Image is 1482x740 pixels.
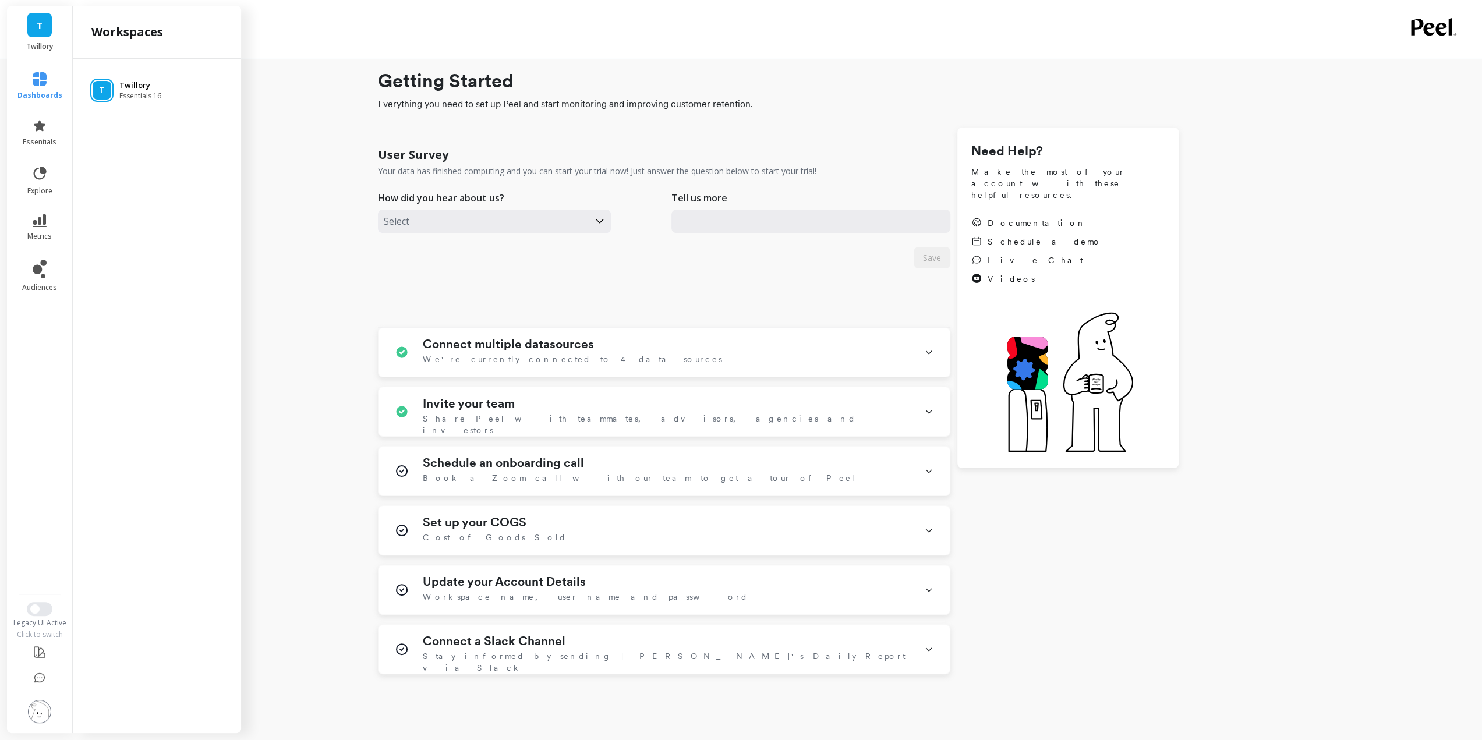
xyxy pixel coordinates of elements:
img: profile picture [28,700,51,723]
p: Your data has finished computing and you can start your trial now! Just answer the question below... [378,165,816,177]
h2: workspaces [91,24,163,40]
span: Documentation [988,217,1087,229]
h1: Set up your COGS [423,515,526,529]
span: Essentials 16 [119,91,161,101]
span: explore [27,186,52,196]
div: Legacy UI Active [6,618,74,628]
div: Click to switch [6,630,74,639]
span: Schedule a demo [988,236,1102,247]
span: T [100,86,104,95]
span: T [37,19,43,32]
a: Videos [971,273,1102,285]
h1: Schedule an onboarding call [423,456,584,470]
span: metrics [27,232,52,241]
h1: Getting Started [378,67,1179,95]
h1: Connect multiple datasources [423,337,594,351]
h1: Connect a Slack Channel [423,634,565,648]
span: Videos [988,273,1035,285]
a: Documentation [971,217,1102,229]
button: Switch to New UI [27,602,52,616]
p: Twillory [19,42,61,51]
p: How did you hear about us? [378,191,504,205]
h1: Need Help? [971,141,1165,161]
span: Share Peel with teammates, advisors, agencies and investors [423,413,910,436]
span: audiences [22,283,57,292]
p: Tell us more [671,191,727,205]
span: Everything you need to set up Peel and start monitoring and improving customer retention. [378,97,1179,111]
span: We're currently connected to 4 data sources [423,353,722,365]
span: dashboards [17,91,62,100]
a: Schedule a demo [971,236,1102,247]
h1: Update your Account Details [423,575,586,589]
h1: User Survey [378,147,448,163]
h1: Invite your team [423,396,515,410]
span: Live Chat [988,254,1083,266]
p: Twillory [119,80,161,91]
span: Stay informed by sending [PERSON_NAME]'s Daily Report via Slack [423,650,910,674]
span: Workspace name, user name and password [423,591,748,603]
span: essentials [23,137,56,147]
span: Cost of Goods Sold [423,532,567,543]
span: Book a Zoom call with our team to get a tour of Peel [423,472,856,484]
span: Make the most of your account with these helpful resources. [971,166,1165,201]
